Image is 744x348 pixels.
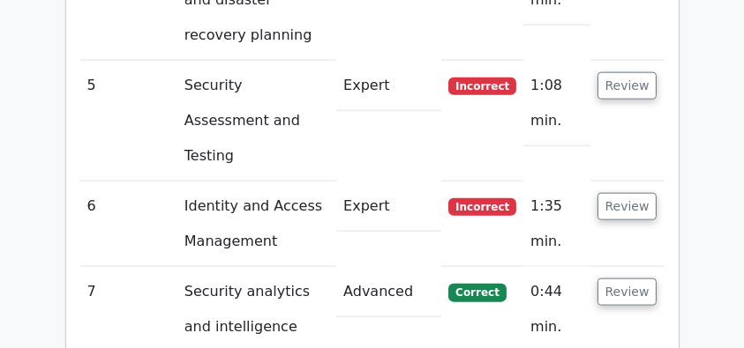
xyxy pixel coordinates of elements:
button: Review [597,278,658,306]
span: Correct [448,284,506,301]
span: Incorrect [448,78,516,95]
td: Security Assessment and Testing [177,61,336,181]
span: Incorrect [448,198,516,216]
td: Expert [336,61,441,111]
td: 1:08 min. [523,61,590,146]
td: Advanced [336,267,441,317]
td: 6 [80,181,177,267]
button: Review [597,193,658,220]
button: Review [597,72,658,100]
td: Expert [336,181,441,232]
td: Identity and Access Management [177,181,336,267]
td: 1:35 min. [523,181,590,267]
td: 5 [80,61,177,181]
